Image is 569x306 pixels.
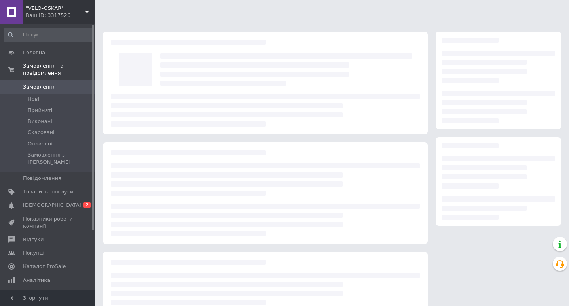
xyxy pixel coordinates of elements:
[23,215,73,230] span: Показники роботи компанії
[23,249,44,257] span: Покупці
[28,151,93,166] span: Замовлення з [PERSON_NAME]
[28,140,53,147] span: Оплачені
[23,202,82,209] span: [DEMOGRAPHIC_DATA]
[26,5,85,12] span: "VELO-OSKAR"
[28,107,52,114] span: Прийняті
[23,236,44,243] span: Відгуки
[23,188,73,195] span: Товари та послуги
[28,96,39,103] span: Нові
[28,118,52,125] span: Виконані
[23,277,50,284] span: Аналітика
[4,28,93,42] input: Пошук
[23,62,95,77] span: Замовлення та повідомлення
[83,202,91,208] span: 2
[26,12,95,19] div: Ваш ID: 3317526
[23,83,56,91] span: Замовлення
[23,175,61,182] span: Повідомлення
[23,49,45,56] span: Головна
[23,263,66,270] span: Каталог ProSale
[28,129,55,136] span: Скасовані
